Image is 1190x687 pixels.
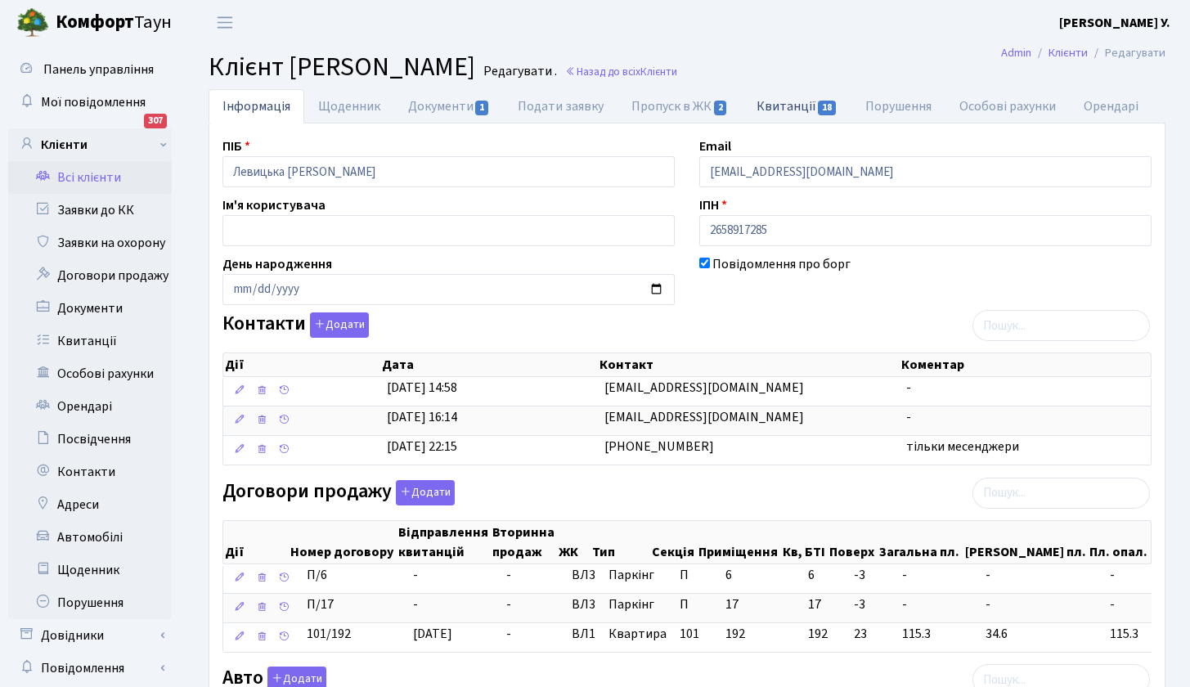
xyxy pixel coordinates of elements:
a: Повідомлення [8,652,172,685]
a: Щоденник [304,89,394,123]
span: - [413,566,418,584]
span: - [986,595,1097,614]
th: Коментар [900,353,1151,376]
a: Орендарі [1070,89,1152,123]
a: Порушення [8,586,172,619]
a: Пропуск в ЖК [617,89,742,123]
span: 6 [725,566,732,584]
label: Email [699,137,731,156]
span: Клієнти [640,64,677,79]
th: [PERSON_NAME] пл. [963,521,1088,564]
span: - [906,408,911,426]
span: 17 [725,595,739,613]
span: 1 [475,101,488,115]
span: ВЛ1 [572,625,595,644]
a: Заявки на охорону [8,227,172,259]
li: Редагувати [1088,44,1165,62]
th: Пл. опал. [1088,521,1151,564]
th: Загальна пл. [878,521,963,564]
a: Особові рахунки [945,89,1070,123]
label: Договори продажу [222,480,455,505]
span: ВЛ3 [572,566,595,585]
a: Клієнти [1049,44,1088,61]
span: - [506,625,511,643]
span: П [680,566,689,584]
label: ПІБ [222,137,250,156]
a: Заявки до КК [8,194,172,227]
a: Документи [394,89,504,123]
span: 101/192 [307,625,351,643]
a: Орендарі [8,390,172,423]
button: Договори продажу [396,480,455,505]
a: Назад до всіхКлієнти [565,64,677,79]
span: - [413,595,418,613]
th: Приміщення [697,521,782,564]
a: Додати [392,477,455,505]
nav: breadcrumb [977,36,1190,70]
span: [EMAIL_ADDRESS][DOMAIN_NAME] [604,379,804,397]
span: - [506,595,511,613]
th: Відправлення квитанцій [397,521,491,564]
span: Клієнт [PERSON_NAME] [209,48,475,86]
span: 192 [725,625,745,643]
span: [DATE] 16:14 [387,408,457,426]
th: Кв, БТІ [781,521,828,564]
span: - [902,595,972,614]
div: 307 [144,114,167,128]
a: Подати заявку [504,89,617,123]
span: П/17 [307,595,334,613]
span: - [902,566,972,585]
b: [PERSON_NAME] У. [1059,14,1170,32]
span: [EMAIL_ADDRESS][DOMAIN_NAME] [604,408,804,426]
span: - [1110,595,1158,614]
span: 115.3 [902,625,972,644]
a: Договори продажу [8,259,172,292]
span: - [506,566,511,584]
span: ВЛ3 [572,595,595,614]
small: Редагувати . [480,64,557,79]
span: Панель управління [43,61,154,79]
span: 101 [680,625,699,643]
span: 17 [808,595,841,614]
a: [PERSON_NAME] У. [1059,13,1170,33]
a: Щоденник [8,554,172,586]
span: [DATE] 14:58 [387,379,457,397]
a: Контакти [8,456,172,488]
img: logo.png [16,7,49,39]
span: Квартира [608,625,667,644]
span: -3 [854,566,889,585]
label: ІПН [699,195,727,215]
th: ЖК [557,521,591,564]
span: 6 [808,566,841,585]
button: Контакти [310,312,369,338]
th: Дії [223,521,289,564]
span: [DATE] [413,625,452,643]
span: 2 [714,101,727,115]
th: Дії [223,353,380,376]
a: Довідники [8,619,172,652]
a: Адреси [8,488,172,521]
label: Повідомлення про борг [712,254,851,274]
a: Особові рахунки [8,357,172,390]
span: 18 [818,101,836,115]
span: [DATE] 22:15 [387,438,457,456]
th: Тип [591,521,650,564]
button: Переключити навігацію [204,9,245,36]
span: 192 [808,625,841,644]
span: Паркінг [608,566,667,585]
a: Автомобілі [8,521,172,554]
input: Пошук... [972,310,1150,341]
span: П [680,595,689,613]
a: Інформація [209,89,304,123]
span: 23 [854,625,889,644]
th: Дата [380,353,598,376]
a: Документи [8,292,172,325]
span: 34.6 [986,625,1097,644]
span: П/6 [307,566,327,584]
label: Ім'я користувача [222,195,326,215]
label: Контакти [222,312,369,338]
a: Порушення [851,89,945,123]
a: Клієнти [8,128,172,161]
span: Таун [56,9,172,37]
th: Вторинна продаж [491,521,557,564]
